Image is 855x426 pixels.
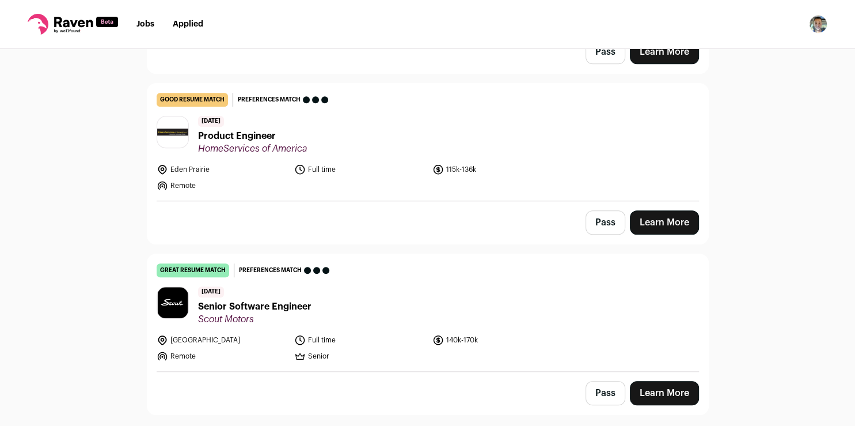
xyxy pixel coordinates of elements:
button: Pass [586,210,625,235]
li: 115k-136k [432,164,564,175]
span: Senior Software Engineer [198,300,311,314]
img: edcdce9915035250e079cedc463795869719a507718372f0ee6c812f450f25c2 [157,287,188,318]
li: Full time [294,334,425,346]
img: 919fcd74925b523b8988786bc6d1dfc4f97d4c2700858fadf0e9f197d14b7b2c [157,129,188,135]
li: 140k-170k [432,334,564,346]
span: Product Engineer [198,129,307,143]
span: [DATE] [198,116,224,127]
span: [DATE] [198,286,224,297]
button: Open dropdown [809,15,827,33]
img: 19917917-medium_jpg [809,15,827,33]
a: Applied [173,20,203,28]
div: great resume match [157,263,229,277]
div: good resume match [157,93,228,107]
li: Eden Prairie [157,164,288,175]
span: Preferences match [238,94,301,105]
a: Learn More [630,381,699,405]
a: good resume match Preferences match [DATE] Product Engineer HomeServices of America Eden Prairie ... [147,84,708,201]
li: Remote [157,180,288,191]
li: Senior [294,350,425,362]
span: Preferences match [239,265,302,276]
a: Jobs [136,20,154,28]
a: Learn More [630,40,699,64]
li: Remote [157,350,288,362]
li: [GEOGRAPHIC_DATA] [157,334,288,346]
button: Pass [586,40,625,64]
a: Learn More [630,210,699,235]
span: HomeServices of America [198,143,307,154]
span: Scout Motors [198,314,311,325]
a: great resume match Preferences match [DATE] Senior Software Engineer Scout Motors [GEOGRAPHIC_DAT... [147,254,708,371]
li: Full time [294,164,425,175]
button: Pass [586,381,625,405]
